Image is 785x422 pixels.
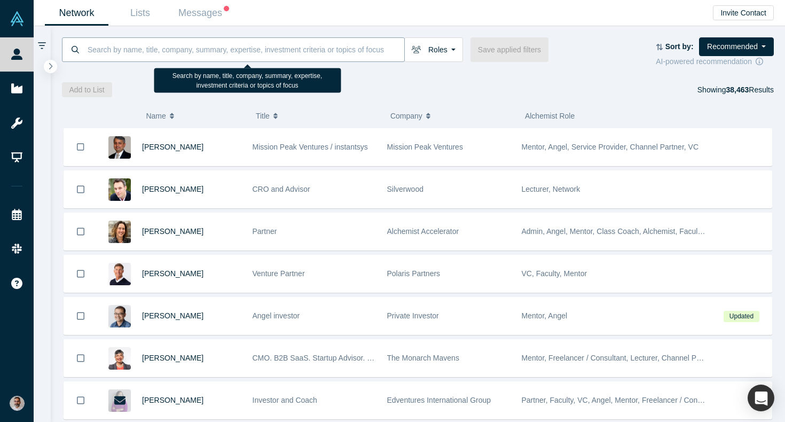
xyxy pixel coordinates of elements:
[64,382,97,419] button: Bookmark
[665,42,694,51] strong: Sort by:
[108,263,131,285] img: Gary Swart's Profile Image
[387,354,459,362] span: The Monarch Mavens
[253,354,602,362] span: CMO. B2B SaaS. Startup Advisor. Non-Profit Leader. TEDx Speaker. Founding LP at How Women Invest.
[656,56,774,67] div: AI-powered recommendation
[724,311,759,322] span: Updated
[256,105,379,127] button: Title
[387,311,439,320] span: Private Investor
[387,185,423,193] span: Silverwood
[62,82,112,97] button: Add to List
[142,354,203,362] a: [PERSON_NAME]
[256,105,270,127] span: Title
[172,1,236,26] a: Messages
[726,85,774,94] span: Results
[253,396,317,404] span: Investor and Coach
[697,82,774,97] div: Showing
[525,112,575,120] span: Alchemist Role
[522,143,699,151] span: Mentor, Angel, Service Provider, Channel Partner, VC
[404,37,463,62] button: Roles
[470,37,548,62] button: Save applied filters
[699,37,774,56] button: Recommended
[387,143,463,151] span: Mission Peak Ventures
[64,255,97,292] button: Bookmark
[253,185,310,193] span: CRO and Advisor
[253,311,300,320] span: Angel investor
[387,396,491,404] span: Edventures International Group
[387,227,459,236] span: Alchemist Accelerator
[108,178,131,201] img: Alexander Shartsis's Profile Image
[146,105,245,127] button: Name
[253,227,277,236] span: Partner
[10,396,25,411] img: Gotam Bhardwaj's Account
[108,1,172,26] a: Lists
[390,105,514,127] button: Company
[142,227,203,236] a: [PERSON_NAME]
[108,136,131,159] img: Vipin Chawla's Profile Image
[390,105,422,127] span: Company
[45,1,108,26] a: Network
[387,269,441,278] span: Polaris Partners
[87,37,404,62] input: Search by name, title, company, summary, expertise, investment criteria or topics of focus
[146,105,166,127] span: Name
[64,213,97,250] button: Bookmark
[64,298,97,334] button: Bookmark
[10,11,25,26] img: Alchemist Vault Logo
[142,311,203,320] a: [PERSON_NAME]
[522,185,580,193] span: Lecturer, Network
[522,311,568,320] span: Mentor, Angel
[64,128,97,166] button: Bookmark
[253,143,368,151] span: Mission Peak Ventures / instantsys
[108,347,131,370] img: Sonya Pelia's Profile Image
[108,221,131,243] img: Christy Canida's Profile Image
[253,269,305,278] span: Venture Partner
[142,143,203,151] a: [PERSON_NAME]
[64,171,97,208] button: Bookmark
[64,340,97,377] button: Bookmark
[142,269,203,278] a: [PERSON_NAME]
[522,354,775,362] span: Mentor, Freelancer / Consultant, Lecturer, Channel Partner, Service Provider
[142,185,203,193] a: [PERSON_NAME]
[108,305,131,327] img: Danny Chee's Profile Image
[726,85,749,94] strong: 38,463
[142,396,203,404] a: [PERSON_NAME]
[713,5,774,20] button: Invite Contact
[522,269,587,278] span: VC, Faculty, Mentor
[522,227,763,236] span: Admin, Angel, Mentor, Class Coach, Alchemist, Faculty, Partner, Lecturer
